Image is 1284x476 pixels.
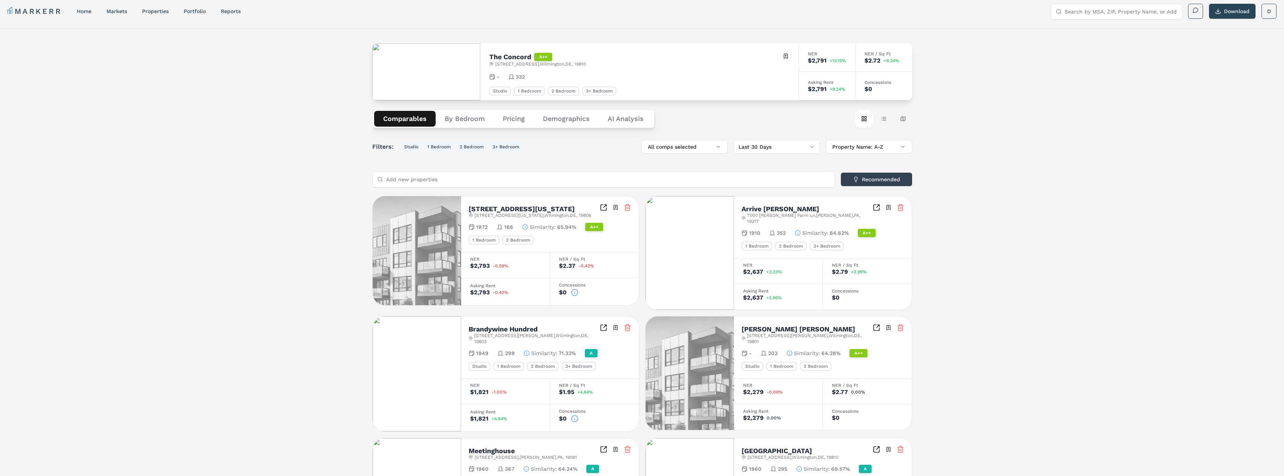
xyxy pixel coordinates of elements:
[497,73,499,81] span: -
[489,54,531,60] h2: The Concord
[489,87,511,95] div: Studio
[864,80,903,85] div: Concessions
[505,349,515,357] span: 299
[808,86,827,92] div: $2,791
[495,61,586,67] span: [STREET_ADDRESS] , Wilmington , DE , 19810
[469,236,499,245] div: 1 Bedroom
[767,390,783,394] span: -0.08%
[531,465,557,473] span: Similarity :
[470,389,488,395] div: $1,821
[476,465,488,473] span: 1960
[873,446,880,453] a: Inspect Comparables
[743,263,814,267] div: NER
[457,142,487,151] button: 2 Bedroom
[534,53,552,61] div: A++
[142,8,169,14] a: properties
[106,8,127,14] a: markets
[600,204,607,211] a: Inspect Comparables
[826,140,912,154] button: Property Name: A-Z
[802,229,828,237] span: Similarity :
[531,349,557,357] span: Similarity :
[1267,7,1271,15] span: D
[470,284,541,288] div: Asking Rent
[559,349,576,357] span: 71.33%
[600,324,607,331] a: Inspect Comparables
[766,270,782,274] span: +3.23%
[559,283,630,287] div: Concessions
[372,142,398,151] span: Filters:
[804,465,830,473] span: Similarity :
[504,223,513,231] span: 166
[747,333,872,345] span: [STREET_ADDRESS][PERSON_NAME] , Wilmington , DE , 19801
[832,415,839,421] div: $0
[559,416,566,422] div: $0
[810,242,844,251] div: 3+ Bedroom
[742,242,772,251] div: 1 Bedroom
[585,223,603,231] div: A++
[864,52,903,56] div: NER / Sq Ft
[490,142,522,151] button: 3+ Bedroom
[184,8,206,14] a: Portfolio
[742,326,855,333] h2: [PERSON_NAME] [PERSON_NAME]
[530,223,556,231] span: Similarity :
[559,257,630,261] div: NER / Sq Ft
[742,362,763,371] div: Studio
[494,111,534,127] button: Pricing
[470,263,490,269] div: $2,793
[77,8,91,14] a: home
[749,349,752,357] span: -
[493,290,508,295] span: -0.42%
[475,454,577,460] span: [STREET_ADDRESS] , [PERSON_NAME] , PA , 19061
[832,269,848,275] div: $2.79
[469,448,515,454] h2: Meetinghouse
[401,142,421,151] button: Studio
[600,446,607,453] a: Inspect Comparables
[830,229,849,237] span: 84.62%
[374,111,436,127] button: Comparables
[858,229,876,237] div: A++
[502,236,534,245] div: 2 Bedroom
[548,87,579,95] div: 2 Bedroom
[821,349,841,357] span: 64.28%
[559,263,575,269] div: $2.37
[559,409,630,413] div: Concessions
[505,465,514,473] span: 367
[493,264,508,268] span: -0.58%
[436,111,494,127] button: By Bedroom
[582,87,616,95] div: 3+ Bedroom
[475,212,591,218] span: [STREET_ADDRESS][US_STATE] , Wilmington , DE , 19806
[599,111,653,127] button: AI Analysis
[491,390,507,394] span: -1.00%
[470,289,490,295] div: $2,793
[775,242,807,251] div: 2 Bedroom
[516,73,525,81] span: 332
[832,295,839,301] div: $0
[873,204,880,211] a: Inspect Comparables
[749,229,760,237] span: 1910
[1065,4,1177,19] input: Search by MSA, ZIP, Property Name, or Address
[831,465,850,473] span: 69.57%
[470,410,541,414] div: Asking Rent
[873,324,880,331] a: Inspect Comparables
[794,349,820,357] span: Similarity :
[859,465,872,473] div: A
[832,409,903,413] div: Concessions
[534,111,599,127] button: Demographics
[476,223,488,231] span: 1972
[864,86,872,92] div: $0
[743,289,814,293] div: Asking Rent
[864,58,881,64] div: $2.72
[766,362,797,371] div: 1 Bedroom
[424,142,454,151] button: 1 Bedroom
[559,383,630,388] div: NER / Sq Ft
[474,333,599,345] span: [STREET_ADDRESS][PERSON_NAME] , Wilmington , DE , 19803
[469,362,490,371] div: Studio
[832,263,903,267] div: NER / Sq Ft
[743,409,814,413] div: Asking Rent
[832,389,848,395] div: $2.77
[851,270,867,274] span: +2.95%
[1262,4,1277,19] button: D
[766,295,782,300] span: +2.95%
[742,206,819,212] h2: Arrive [PERSON_NAME]
[808,58,827,64] div: $2,791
